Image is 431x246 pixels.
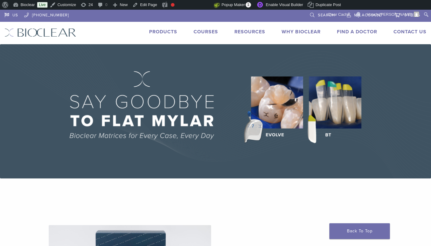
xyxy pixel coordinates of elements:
a: Search [310,10,335,19]
a: Resources [234,29,265,35]
a: Howdy, [365,10,422,19]
img: Bioclear [5,28,76,37]
div: Focus keyphrase not set [171,3,175,7]
a: Find A Doctor [337,29,377,35]
a: US [5,10,18,19]
a: Live [37,2,47,8]
a: Why Bioclear [282,29,321,35]
span: 1 [246,2,251,8]
img: Views over 48 hours. Click for more Jetpack Stats. [180,2,214,9]
span: Search [318,13,335,18]
a: Courses [194,29,218,35]
span: [PERSON_NAME] [380,12,412,17]
a: Clear Cache [325,10,352,19]
a: Contact Us [393,29,426,35]
a: Products [149,29,177,35]
a: [PHONE_NUMBER] [24,10,69,19]
a: Back To Top [329,223,390,239]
